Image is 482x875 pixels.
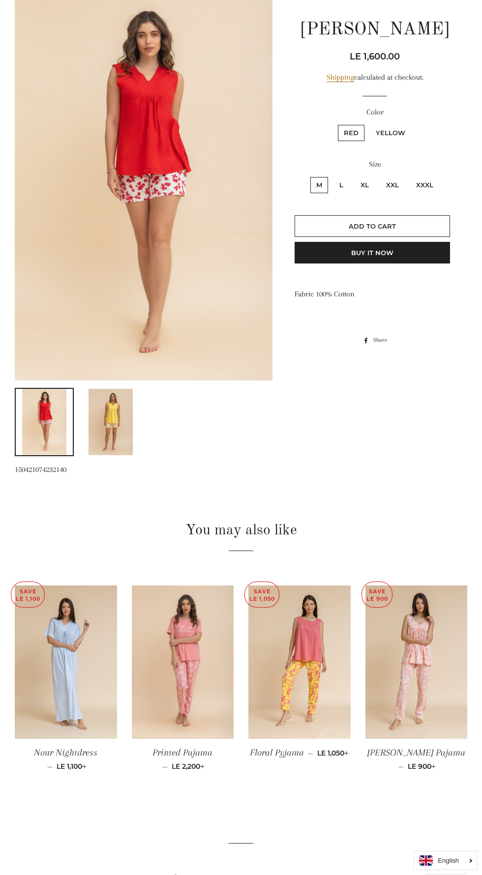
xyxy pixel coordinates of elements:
[310,177,328,193] label: M
[308,749,313,758] span: —
[355,177,375,193] label: XL
[245,582,279,607] p: Save LE 1,050
[295,18,455,42] h1: [PERSON_NAME]
[162,762,168,771] span: —
[89,389,133,455] img: Load image into Gallery viewer, Jody Pajama
[365,739,468,779] a: [PERSON_NAME] Pajama — LE 900
[349,222,396,230] span: Add to Cart
[438,857,459,864] i: English
[327,73,354,82] a: Shipping
[11,582,44,607] p: Save LE 1,100
[419,855,472,866] a: English
[380,177,405,193] label: XXL
[333,177,349,193] label: L
[15,465,66,474] span: 150421074232140
[370,125,411,141] label: Yellow
[398,762,404,771] span: —
[338,125,364,141] label: Red
[22,389,66,455] img: Load image into Gallery viewer, Jody Pajama
[295,71,455,84] div: calculated at checkout.
[362,582,392,607] p: Save LE 900
[250,747,304,758] span: Floral Pyjama
[373,335,392,346] span: Share
[295,242,450,263] button: Buy it now
[295,215,450,237] button: Add to Cart
[317,749,349,758] span: LE 1,050
[34,747,97,758] span: Nour Nightdress
[47,762,53,771] span: —
[15,520,467,541] h2: You may also like
[172,762,205,771] span: LE 2,200
[408,762,436,771] span: LE 900
[132,739,234,779] a: Printed Pajama — LE 2,200
[410,177,439,193] label: XXXL
[350,51,400,62] span: LE 1,600.00
[248,739,351,767] a: Floral Pyjama — LE 1,050
[367,747,465,758] span: [PERSON_NAME] Pajama
[295,288,455,300] p: Fabric 100% Cotton
[295,158,455,171] label: Size
[295,106,455,118] label: Color
[15,739,117,779] a: Nour Nightdress — LE 1,100
[57,762,87,771] span: LE 1,100
[152,747,212,758] span: Printed Pajama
